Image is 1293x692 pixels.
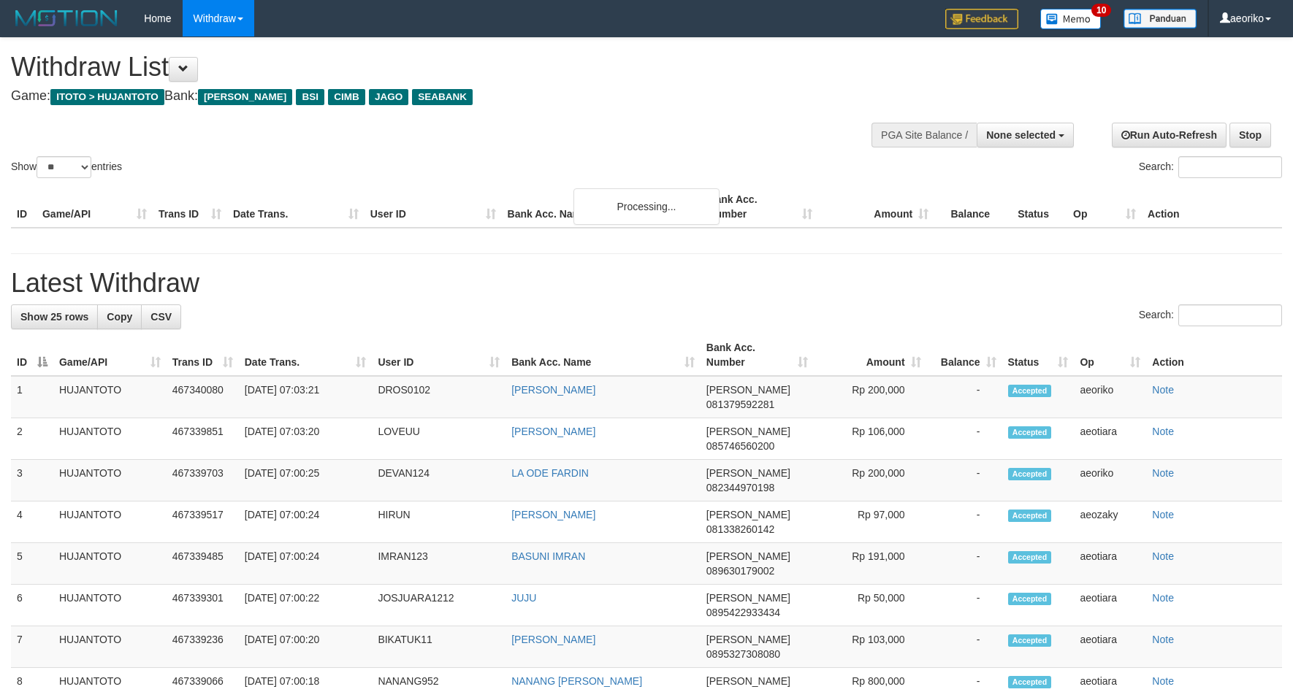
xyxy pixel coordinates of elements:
span: [PERSON_NAME] [706,509,790,520]
th: Status: activate to sort column ascending [1002,334,1075,376]
td: [DATE] 07:00:24 [239,501,373,543]
td: [DATE] 07:00:20 [239,626,373,668]
td: 467339485 [167,543,239,585]
th: ID: activate to sort column descending [11,334,53,376]
td: 467340080 [167,376,239,418]
a: [PERSON_NAME] [511,634,595,645]
td: BIKATUK11 [372,626,506,668]
td: - [927,376,1002,418]
td: - [927,501,1002,543]
th: Status [1012,186,1067,228]
span: Accepted [1008,676,1052,688]
td: HUJANTOTO [53,418,167,460]
h1: Latest Withdraw [11,269,1282,298]
span: [PERSON_NAME] [706,675,790,687]
td: LOVEUU [372,418,506,460]
a: Note [1152,467,1174,479]
td: Rp 50,000 [814,585,927,626]
td: IMRAN123 [372,543,506,585]
span: [PERSON_NAME] [198,89,292,105]
a: Note [1152,426,1174,437]
a: Note [1152,509,1174,520]
input: Search: [1178,156,1282,178]
td: HUJANTOTO [53,585,167,626]
span: BSI [296,89,324,105]
td: HUJANTOTO [53,543,167,585]
span: [PERSON_NAME] [706,592,790,604]
td: 467339301 [167,585,239,626]
span: Show 25 rows [20,311,88,323]
span: [PERSON_NAME] [706,384,790,396]
span: Copy 081338260142 to clipboard [706,523,774,535]
th: Amount [818,186,934,228]
td: Rp 200,000 [814,460,927,501]
span: Copy [107,311,132,323]
td: aeotiara [1074,585,1146,626]
td: aeozaky [1074,501,1146,543]
th: Action [1142,186,1282,228]
span: Accepted [1008,385,1052,397]
div: PGA Site Balance / [871,123,977,147]
th: Date Trans.: activate to sort column ascending [239,334,373,376]
th: Op [1067,186,1142,228]
a: LA ODE FARDIN [511,467,589,479]
label: Show entries [11,156,122,178]
td: - [927,543,1002,585]
a: Copy [97,304,142,329]
td: [DATE] 07:00:25 [239,460,373,501]
td: 3 [11,460,53,501]
td: - [927,418,1002,460]
select: Showentries [37,156,91,178]
td: 467339517 [167,501,239,543]
td: aeotiara [1074,418,1146,460]
td: Rp 200,000 [814,376,927,418]
a: Note [1152,550,1174,562]
a: [PERSON_NAME] [511,426,595,437]
td: JOSJUARA1212 [372,585,506,626]
td: 467339851 [167,418,239,460]
a: Run Auto-Refresh [1112,123,1227,147]
div: Processing... [573,188,720,225]
th: Bank Acc. Name: activate to sort column ascending [506,334,701,376]
td: DROS0102 [372,376,506,418]
th: ID [11,186,37,228]
td: HUJANTOTO [53,460,167,501]
th: Balance [934,186,1012,228]
th: Bank Acc. Number [702,186,818,228]
td: HUJANTOTO [53,626,167,668]
th: User ID [365,186,502,228]
td: - [927,460,1002,501]
span: None selected [986,129,1056,141]
a: JUJU [511,592,536,604]
td: Rp 97,000 [814,501,927,543]
th: Balance: activate to sort column ascending [927,334,1002,376]
td: Rp 191,000 [814,543,927,585]
span: Accepted [1008,468,1052,480]
a: Note [1152,592,1174,604]
td: - [927,585,1002,626]
td: HUJANTOTO [53,376,167,418]
td: Rp 106,000 [814,418,927,460]
img: MOTION_logo.png [11,7,122,29]
label: Search: [1139,156,1282,178]
a: Note [1152,675,1174,687]
span: SEABANK [412,89,473,105]
td: DEVAN124 [372,460,506,501]
td: [DATE] 07:00:22 [239,585,373,626]
h1: Withdraw List [11,53,847,82]
a: Show 25 rows [11,304,98,329]
a: Stop [1229,123,1271,147]
td: [DATE] 07:03:20 [239,418,373,460]
span: CSV [150,311,172,323]
td: HUJANTOTO [53,501,167,543]
th: User ID: activate to sort column ascending [372,334,506,376]
span: Accepted [1008,593,1052,605]
th: Trans ID: activate to sort column ascending [167,334,239,376]
th: Game/API [37,186,153,228]
th: Op: activate to sort column ascending [1074,334,1146,376]
td: [DATE] 07:03:21 [239,376,373,418]
td: aeoriko [1074,376,1146,418]
label: Search: [1139,304,1282,326]
span: Copy 0895327308080 to clipboard [706,648,780,660]
span: Copy 089630179002 to clipboard [706,565,774,577]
